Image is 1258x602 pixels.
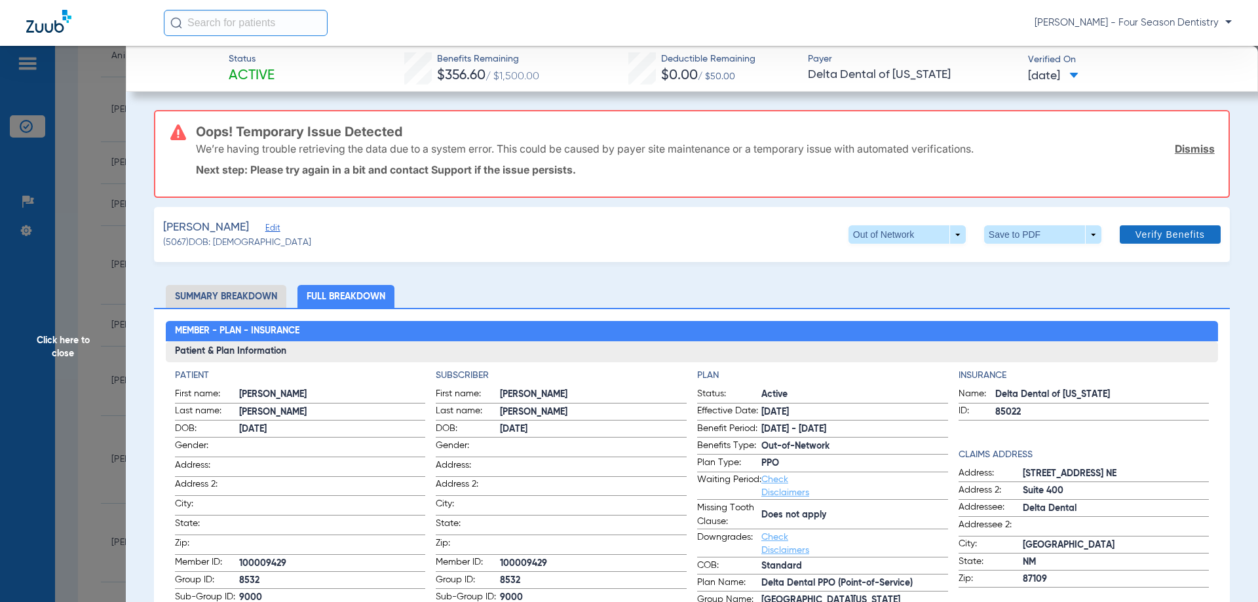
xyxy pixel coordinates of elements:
[265,223,277,236] span: Edit
[697,559,761,574] span: COB:
[761,388,948,402] span: Active
[175,497,239,515] span: City:
[761,533,809,555] a: Check Disclaimers
[170,124,186,140] img: error-icon
[1035,16,1232,29] span: [PERSON_NAME] - Four Season Dentistry
[761,423,948,436] span: [DATE] - [DATE]
[229,52,275,66] span: Status
[697,404,761,420] span: Effective Date:
[697,422,761,438] span: Benefit Period:
[848,225,966,244] button: Out of Network
[808,52,1017,66] span: Payer
[436,459,500,476] span: Address:
[959,466,1023,482] span: Address:
[436,536,500,554] span: Zip:
[239,574,426,588] span: 8532
[761,508,948,522] span: Does not apply
[175,369,426,383] app-breakdown-title: Patient
[170,17,182,29] img: Search Icon
[959,537,1023,553] span: City:
[698,72,735,81] span: / $50.00
[436,369,687,383] h4: Subscriber
[1028,68,1078,85] span: [DATE]
[761,475,809,497] a: Check Disclaimers
[959,369,1210,383] h4: Insurance
[163,219,249,236] span: [PERSON_NAME]
[697,456,761,472] span: Plan Type:
[959,483,1023,499] span: Address 2:
[1023,484,1210,498] span: Suite 400
[761,576,948,590] span: Delta Dental PPO (Point-of-Service)
[808,67,1017,83] span: Delta Dental of [US_STATE]
[175,387,239,403] span: First name:
[436,422,500,438] span: DOB:
[175,404,239,420] span: Last name:
[196,163,1215,176] p: Next step: Please try again in a bit and contact Support if the issue persists.
[959,518,1023,536] span: Addressee 2:
[175,422,239,438] span: DOB:
[959,572,1023,588] span: Zip:
[239,557,426,571] span: 100009429
[697,531,761,557] span: Downgrades:
[661,69,698,83] span: $0.00
[486,71,539,82] span: / $1,500.00
[229,67,275,85] span: Active
[697,473,761,499] span: Waiting Period:
[436,404,500,420] span: Last name:
[697,387,761,403] span: Status:
[436,439,500,457] span: Gender:
[175,573,239,589] span: Group ID:
[500,405,687,419] span: [PERSON_NAME]
[1023,467,1210,481] span: [STREET_ADDRESS] NE
[959,387,995,403] span: Name:
[661,52,755,66] span: Deductible Remaining
[1023,502,1210,516] span: Delta Dental
[1023,555,1210,569] span: NM
[239,405,426,419] span: [PERSON_NAME]
[697,576,761,592] span: Plan Name:
[500,388,687,402] span: [PERSON_NAME]
[1120,225,1221,244] button: Verify Benefits
[166,341,1219,362] h3: Patient & Plan Information
[196,142,974,155] p: We’re having trouble retrieving the data due to a system error. This could be caused by payer sit...
[436,517,500,535] span: State:
[959,404,995,420] span: ID:
[436,497,500,515] span: City:
[984,225,1101,244] button: Save to PDF
[164,10,328,36] input: Search for patients
[761,440,948,453] span: Out-of-Network
[239,388,426,402] span: [PERSON_NAME]
[175,517,239,535] span: State:
[26,10,71,33] img: Zuub Logo
[761,559,948,573] span: Standard
[959,448,1210,462] h4: Claims Address
[175,555,239,571] span: Member ID:
[761,457,948,470] span: PPO
[1175,142,1215,155] a: Dismiss
[297,285,394,308] li: Full Breakdown
[239,423,426,436] span: [DATE]
[163,236,311,250] span: (5067) DOB: [DEMOGRAPHIC_DATA]
[437,52,539,66] span: Benefits Remaining
[697,501,761,529] span: Missing Tooth Clause:
[697,439,761,455] span: Benefits Type:
[175,536,239,554] span: Zip:
[500,557,687,571] span: 100009429
[500,574,687,588] span: 8532
[436,555,500,571] span: Member ID:
[196,125,1215,138] h3: Oops! Temporary Issue Detected
[697,369,948,383] h4: Plan
[1028,53,1237,67] span: Verified On
[1023,538,1210,552] span: [GEOGRAPHIC_DATA]
[995,388,1210,402] span: Delta Dental of [US_STATE]
[436,573,500,589] span: Group ID:
[175,459,239,476] span: Address:
[1192,539,1258,602] iframe: Chat Widget
[166,285,286,308] li: Summary Breakdown
[175,478,239,495] span: Address 2:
